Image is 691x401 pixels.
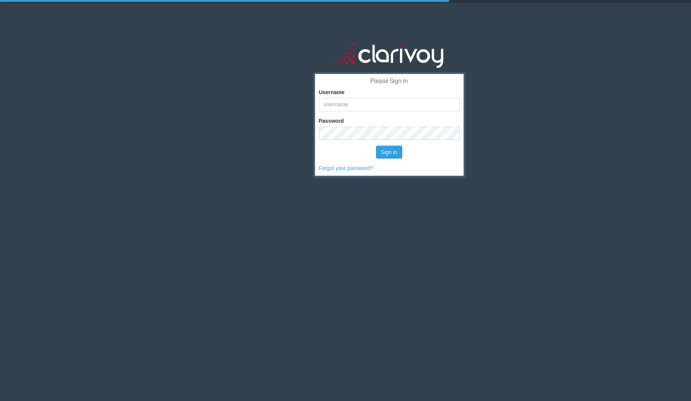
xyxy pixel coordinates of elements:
img: clarivoy_whitetext_transbg.svg [335,42,443,69]
a: Forgot your password? [319,165,373,171]
label: Username [319,88,345,96]
button: Sign in [376,146,402,159]
h3: Please Sign In [319,78,460,85]
label: Password [319,117,344,125]
input: Username [319,98,460,111]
